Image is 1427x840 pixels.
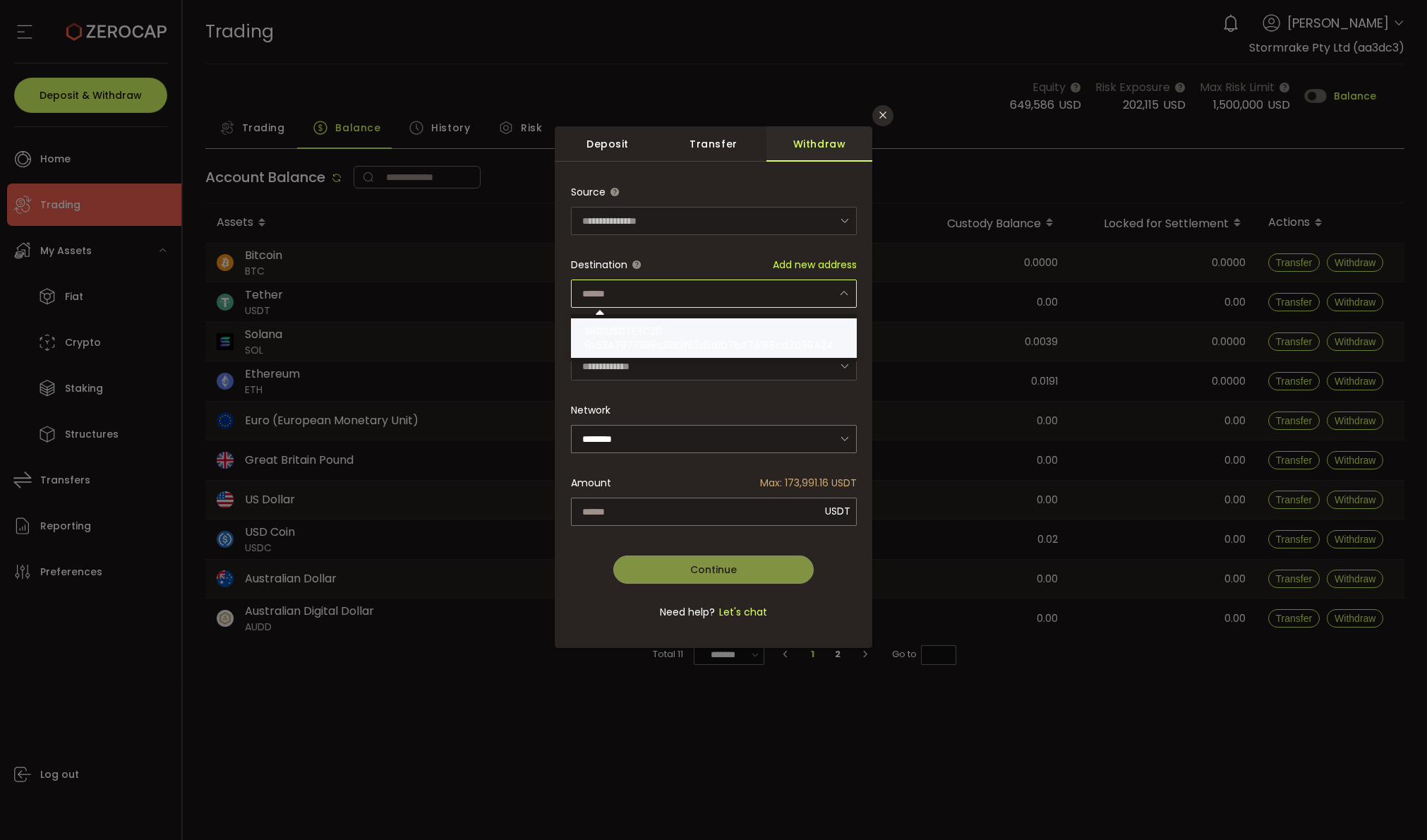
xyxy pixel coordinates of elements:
[571,403,610,417] label: Network
[690,563,737,577] span: Continue
[760,469,857,497] span: Max: 173,991.16 USDT
[773,258,857,272] span: Add new address
[585,338,833,352] span: 0x53A78773B8c18B2f52d5d1D7b47A168cd7D39424
[571,258,627,272] span: Destination
[585,324,662,338] span: SRD1USDTERC20
[571,178,606,206] span: Source
[1356,772,1427,840] iframe: Chat Widget
[660,605,715,619] span: Need help?
[825,504,850,518] span: USDT
[571,469,611,497] span: Amount
[555,126,872,648] div: dialog
[766,126,872,162] div: Withdraw
[661,126,766,162] div: Transfer
[715,605,767,619] span: Let's chat
[555,126,661,162] div: Deposit
[613,556,814,584] button: Continue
